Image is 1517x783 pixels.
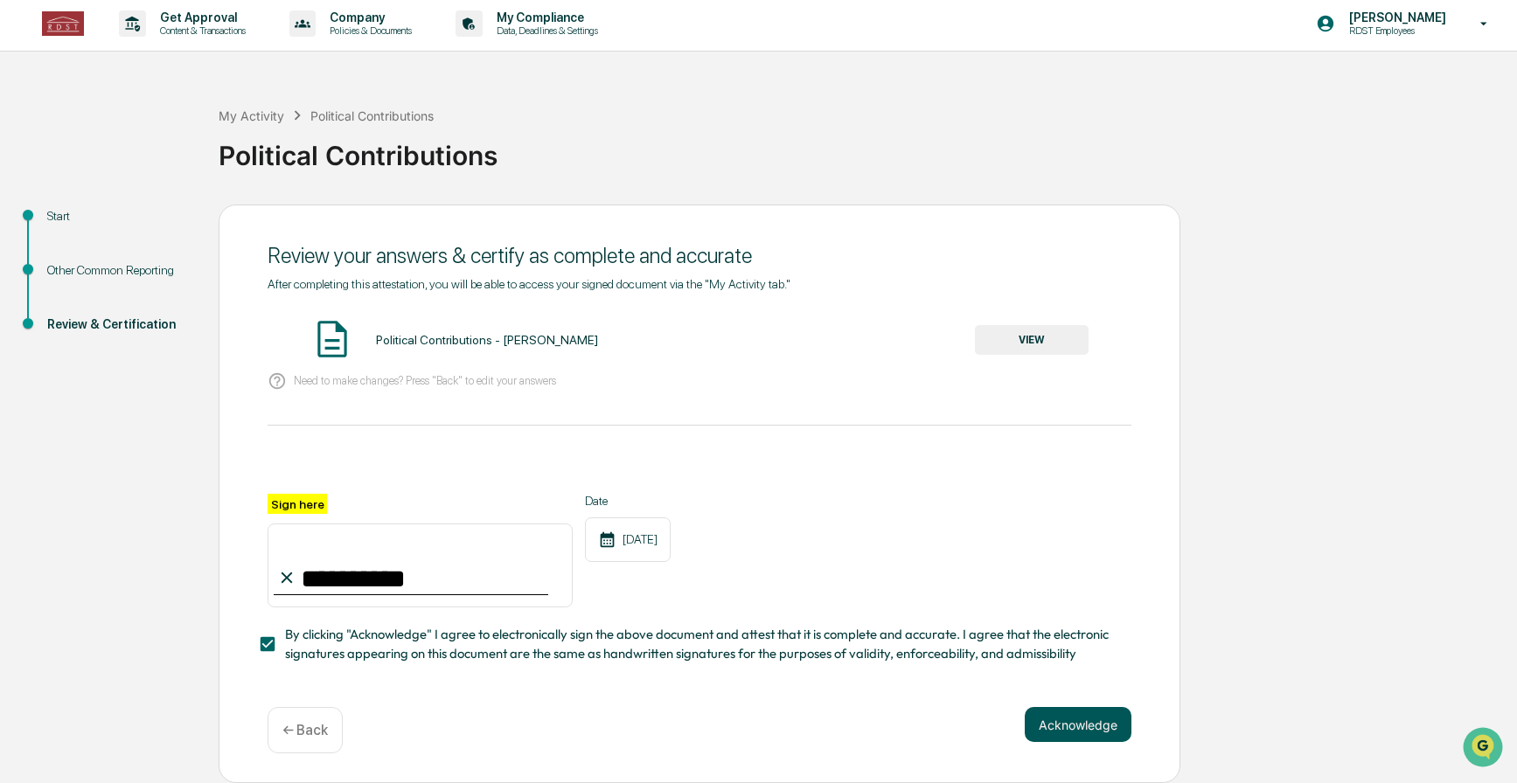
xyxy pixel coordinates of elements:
div: Political Contributions - [PERSON_NAME] [376,333,598,347]
span: Pylon [174,296,212,309]
div: Review & Certification [47,315,191,334]
p: ← Back [282,722,328,738]
a: Powered byPylon [123,295,212,309]
p: Need to make changes? Press "Back" to edit your answers [294,374,556,387]
div: 🔎 [17,255,31,269]
img: logo [42,11,84,36]
iframe: Open customer support [1461,725,1508,773]
a: 🗄️Attestations [120,213,224,245]
p: RDST Employees [1335,24,1455,37]
a: 🖐️Preclearance [10,213,120,245]
a: 🔎Data Lookup [10,246,117,278]
button: Acknowledge [1025,707,1131,742]
p: Policies & Documents [316,24,421,37]
label: Date [585,494,671,508]
div: Political Contributions [310,108,434,123]
div: My Activity [219,108,284,123]
p: [PERSON_NAME] [1335,10,1455,24]
div: Other Common Reporting [47,261,191,280]
span: After completing this attestation, you will be able to access your signed document via the "My Ac... [268,277,790,291]
p: Data, Deadlines & Settings [483,24,607,37]
p: Company [316,10,421,24]
span: By clicking "Acknowledge" I agree to electronically sign the above document and attest that it is... [285,625,1117,664]
label: Sign here [268,494,327,514]
img: Document Icon [310,317,354,361]
p: Content & Transactions [146,24,254,37]
div: Review your answers & certify as complete and accurate [268,243,1131,268]
div: We're available if you need us! [59,151,221,165]
button: Start new chat [297,139,318,160]
button: VIEW [975,325,1089,355]
p: How can we help? [17,37,318,65]
div: 🗄️ [127,222,141,236]
span: Data Lookup [35,253,110,271]
div: Start [47,207,191,225]
p: Get Approval [146,10,254,24]
p: My Compliance [483,10,607,24]
span: Preclearance [35,220,113,238]
div: [DATE] [585,517,671,562]
input: Clear [45,80,289,98]
div: Start new chat [59,134,287,151]
div: 🖐️ [17,222,31,236]
img: 1746055101610-c473b297-6a78-478c-a979-82029cc54cd1 [17,134,49,165]
span: Attestations [144,220,217,238]
div: Political Contributions [219,126,1508,171]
